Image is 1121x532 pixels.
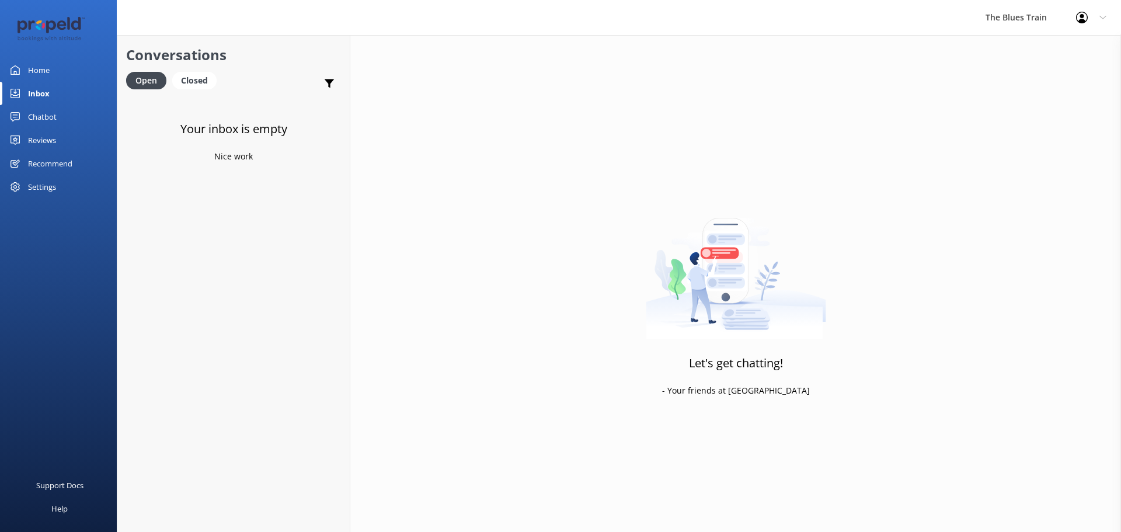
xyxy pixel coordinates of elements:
[662,384,810,397] p: - Your friends at [GEOGRAPHIC_DATA]
[36,474,83,497] div: Support Docs
[214,150,253,163] p: Nice work
[28,175,56,199] div: Settings
[126,44,341,66] h2: Conversations
[18,17,85,42] img: 12-1677471078.png
[180,120,287,138] h3: Your inbox is empty
[28,58,50,82] div: Home
[172,72,217,89] div: Closed
[126,74,172,86] a: Open
[51,497,68,520] div: Help
[28,82,50,105] div: Inbox
[646,193,826,339] img: artwork of a man stealing a conversation from at giant smartphone
[28,105,57,128] div: Chatbot
[28,152,72,175] div: Recommend
[172,74,222,86] a: Closed
[28,128,56,152] div: Reviews
[689,354,783,373] h3: Let's get chatting!
[126,72,166,89] div: Open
